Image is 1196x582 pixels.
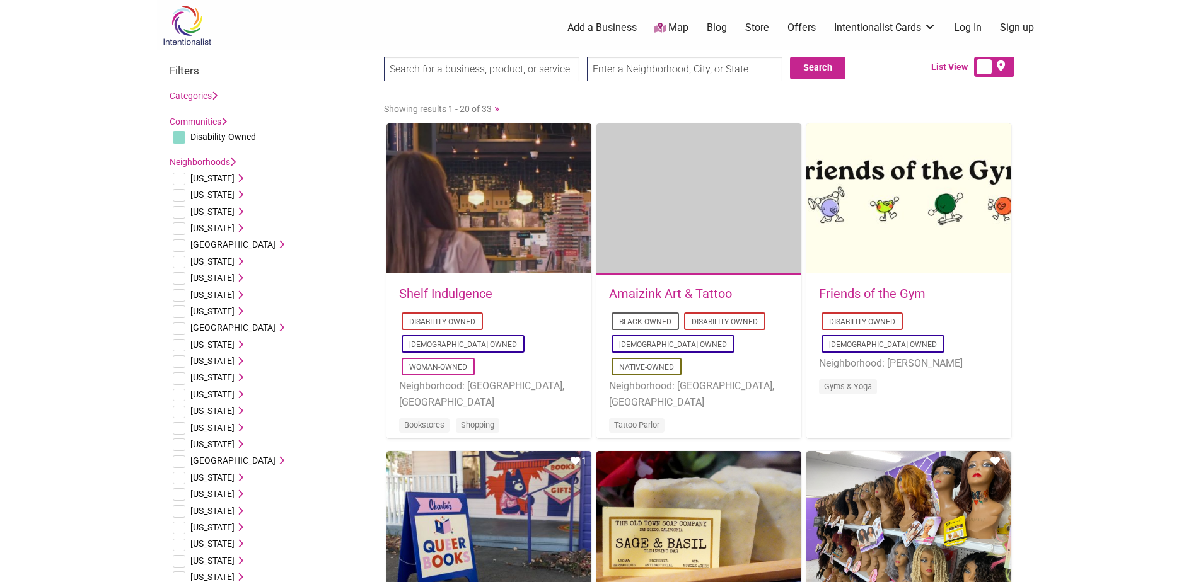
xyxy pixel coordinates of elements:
[190,132,256,142] span: Disability-Owned
[824,382,872,391] a: Gyms & Yoga
[619,317,671,326] a: Black-Owned
[819,355,999,372] li: Neighborhood: [PERSON_NAME]
[190,207,235,217] span: [US_STATE]
[190,339,235,350] span: [US_STATE]
[954,21,982,35] a: Log In
[170,157,236,167] a: Neighborhoods
[819,286,926,301] a: Friends of the Gym
[787,21,816,35] a: Offers
[399,286,492,301] a: Shelf Indulgence
[190,190,235,200] span: [US_STATE]
[190,439,235,449] span: [US_STATE]
[829,340,937,349] a: [DEMOGRAPHIC_DATA]-Owned
[190,506,235,516] span: [US_STATE]
[190,256,235,266] span: [US_STATE]
[170,91,218,101] a: Categories
[609,286,732,301] a: Amaizink Art & Tattoo
[707,21,727,35] a: Blog
[834,21,936,35] a: Intentionalist Cards
[190,455,276,465] span: [GEOGRAPHIC_DATA]
[190,556,235,566] span: [US_STATE]
[190,173,235,183] span: [US_STATE]
[190,306,235,316] span: [US_STATE]
[931,60,974,74] span: List View
[654,21,688,35] a: Map
[190,489,235,499] span: [US_STATE]
[190,290,235,300] span: [US_STATE]
[829,317,895,326] a: Disability-Owned
[461,420,494,430] a: Shopping
[399,378,579,410] li: Neighborhood: [GEOGRAPHIC_DATA], [GEOGRAPHIC_DATA]
[190,322,276,333] span: [GEOGRAPHIC_DATA]
[190,372,235,382] span: [US_STATE]
[404,420,444,430] a: Bookstores
[614,420,659,430] a: Tattoo Parlor
[1000,21,1034,35] a: Sign up
[619,340,727,349] a: [DEMOGRAPHIC_DATA]-Owned
[409,363,467,372] a: Woman-Owned
[384,57,579,81] input: Search for a business, product, or service
[384,104,492,114] span: Showing results 1 - 20 of 33
[190,389,235,399] span: [US_STATE]
[190,472,235,482] span: [US_STATE]
[567,21,637,35] a: Add a Business
[157,5,217,46] img: Intentionalist
[409,317,475,326] a: Disability-Owned
[190,539,235,549] span: [US_STATE]
[692,317,758,326] a: Disability-Owned
[190,423,235,433] span: [US_STATE]
[190,522,235,532] span: [US_STATE]
[190,273,235,283] span: [US_STATE]
[190,572,235,582] span: [US_STATE]
[619,363,674,372] a: Native-Owned
[745,21,769,35] a: Store
[170,117,227,127] a: Communities
[790,57,845,79] button: Search
[409,340,517,349] a: [DEMOGRAPHIC_DATA]-Owned
[170,64,371,77] h3: Filters
[190,239,276,249] span: [GEOGRAPHIC_DATA]
[609,378,789,410] li: Neighborhood: [GEOGRAPHIC_DATA], [GEOGRAPHIC_DATA]
[190,406,235,416] span: [US_STATE]
[494,102,499,115] a: »
[190,356,235,366] span: [US_STATE]
[587,57,782,81] input: Enter a Neighborhood, City, or State
[190,223,235,233] span: [US_STATE]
